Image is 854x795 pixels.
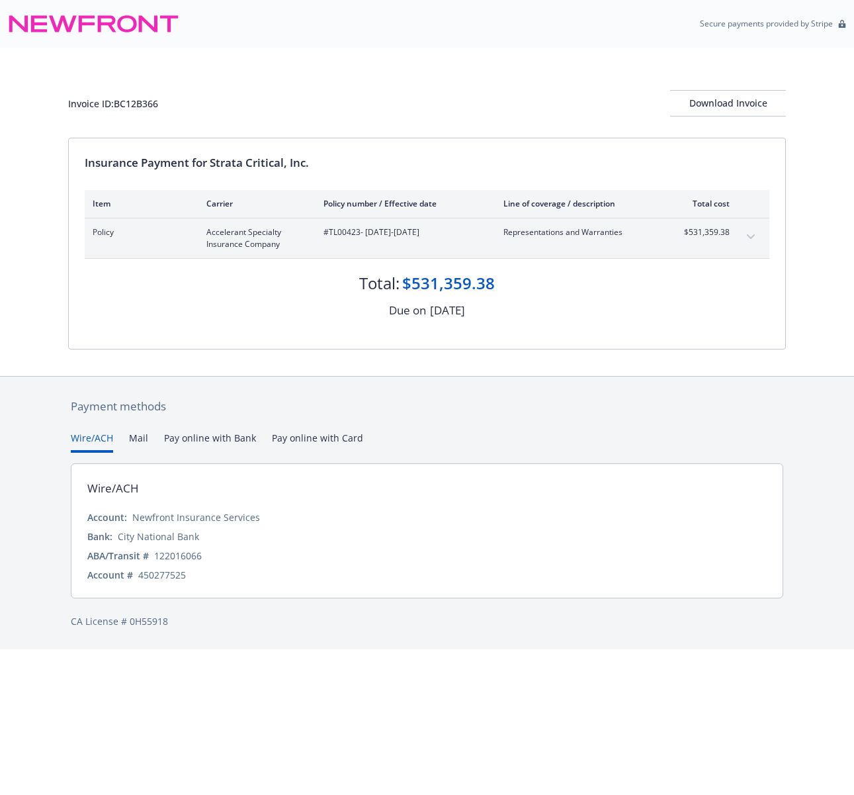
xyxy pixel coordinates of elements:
[323,226,482,238] span: #TL00423 - [DATE]-[DATE]
[323,198,482,209] div: Policy number / Effective date
[129,431,148,453] button: Mail
[87,568,133,582] div: Account #
[503,226,659,238] span: Representations and Warranties
[93,198,185,209] div: Item
[87,549,149,563] div: ABA/Transit #
[206,226,302,250] span: Accelerant Specialty Insurance Company
[670,90,786,117] button: Download Invoice
[71,431,113,453] button: Wire/ACH
[68,97,158,111] div: Invoice ID: BC12B366
[680,198,730,209] div: Total cost
[71,398,783,415] div: Payment methods
[87,480,139,497] div: Wire/ACH
[680,226,730,238] span: $531,359.38
[430,302,465,319] div: [DATE]
[389,302,426,319] div: Due on
[85,218,769,258] div: PolicyAccelerant Specialty Insurance Company#TL00423- [DATE]-[DATE]Representations and Warranties...
[740,226,761,248] button: expand content
[206,198,302,209] div: Carrier
[154,549,202,563] div: 122016066
[118,530,199,543] div: City National Bank
[85,154,769,171] div: Insurance Payment for Strata Critical, Inc.
[402,272,495,295] div: $531,359.38
[87,530,112,543] div: Bank:
[503,198,659,209] div: Line of coverage / description
[670,91,786,116] div: Download Invoice
[71,614,783,628] div: CA License # 0H55918
[138,568,186,582] div: 450277525
[132,510,260,524] div: Newfront Insurance Services
[93,226,185,238] span: Policy
[700,18,833,29] p: Secure payments provided by Stripe
[87,510,127,524] div: Account:
[272,431,363,453] button: Pay online with Card
[359,272,400,295] div: Total:
[164,431,256,453] button: Pay online with Bank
